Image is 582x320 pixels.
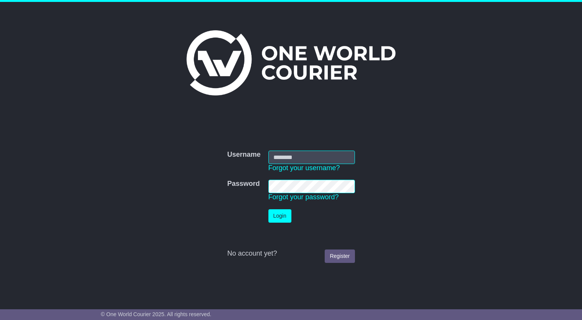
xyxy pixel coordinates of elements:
[325,249,355,263] a: Register
[227,180,260,188] label: Password
[268,193,339,201] a: Forgot your password?
[268,209,291,223] button: Login
[268,164,340,172] a: Forgot your username?
[227,151,260,159] label: Username
[186,30,396,95] img: One World
[227,249,355,258] div: No account yet?
[101,311,211,317] span: © One World Courier 2025. All rights reserved.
